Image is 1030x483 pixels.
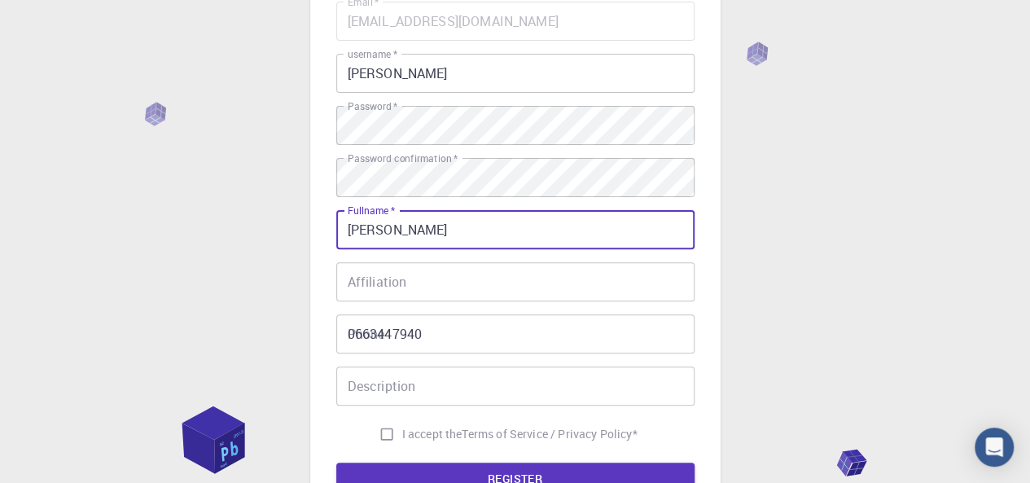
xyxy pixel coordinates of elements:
[462,426,637,442] a: Terms of Service / Privacy Policy*
[975,428,1014,467] div: Open Intercom Messenger
[348,47,397,61] label: username
[402,426,462,442] span: I accept the
[462,426,637,442] p: Terms of Service / Privacy Policy *
[348,204,395,217] label: Fullname
[348,151,458,165] label: Password confirmation
[348,99,397,113] label: Password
